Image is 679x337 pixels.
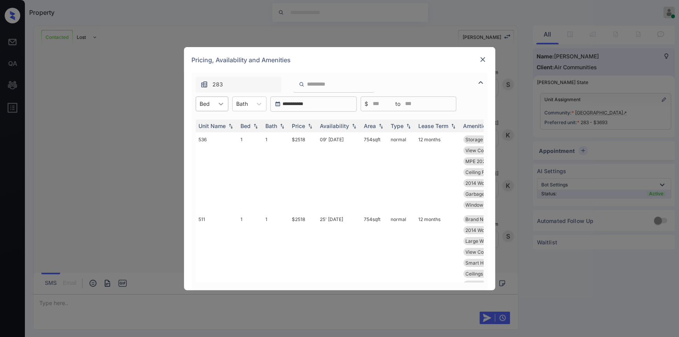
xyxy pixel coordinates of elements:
[466,147,500,153] span: View Courtyard
[289,212,317,292] td: $2518
[466,238,505,244] span: Large Walk-in C...
[317,132,361,212] td: 09' [DATE]
[238,132,263,212] td: 1
[416,212,460,292] td: 12 months
[196,132,238,212] td: 536
[466,271,504,277] span: Ceilings Cathed...
[241,123,251,129] div: Bed
[252,123,260,128] img: sorting
[199,123,226,129] div: Unit Name
[350,123,358,128] img: sorting
[213,80,223,89] span: 283
[388,132,416,212] td: normal
[449,123,457,128] img: sorting
[405,123,412,128] img: sorting
[317,212,361,292] td: 25' [DATE]
[266,123,277,129] div: Bath
[419,123,449,129] div: Lease Term
[466,191,506,197] span: Garbage disposa...
[364,123,376,129] div: Area
[184,47,495,73] div: Pricing, Availability and Amenities
[361,132,388,212] td: 754 sqft
[289,132,317,212] td: $2518
[377,123,385,128] img: sorting
[466,180,506,186] span: 2014 Wood Floor...
[476,78,486,87] img: icon-zuma
[416,132,460,212] td: 12 months
[396,100,401,108] span: to
[463,123,490,129] div: Amenities
[200,81,208,88] img: icon-zuma
[361,212,388,292] td: 754 sqft
[299,81,305,88] img: icon-zuma
[278,123,286,128] img: sorting
[196,212,238,292] td: 511
[466,202,505,208] span: Window Blinds V...
[292,123,305,129] div: Price
[263,212,289,292] td: 1
[238,212,263,292] td: 1
[263,132,289,212] td: 1
[227,123,235,128] img: sorting
[466,260,509,266] span: Smart Home Door...
[479,56,487,63] img: close
[466,282,531,288] span: MPE 2024 [PERSON_NAME]...
[466,169,490,175] span: Ceiling Fan
[306,123,314,128] img: sorting
[466,137,504,142] span: Storage Exterio...
[466,227,506,233] span: 2014 Wood Floor...
[466,216,506,222] span: Brand New Kitch...
[320,123,349,129] div: Availability
[388,212,416,292] td: normal
[466,158,531,164] span: MPE 2024 [PERSON_NAME]...
[466,249,500,255] span: View Courtyard
[391,123,404,129] div: Type
[365,100,368,108] span: $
